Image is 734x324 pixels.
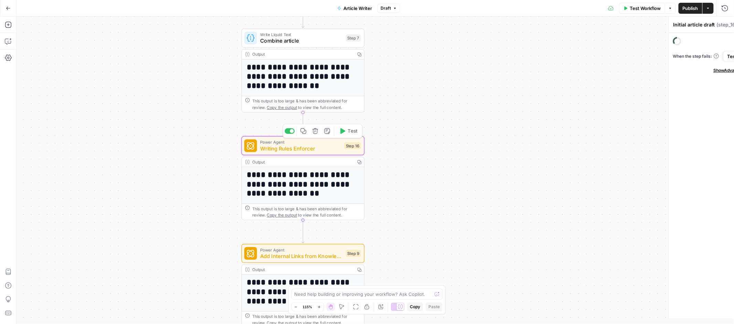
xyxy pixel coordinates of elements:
[260,252,343,260] span: Add Internal Links from Knowledge Base - Fork
[303,304,312,310] span: 115%
[381,5,391,11] span: Draft
[267,105,297,110] span: Copy the output
[348,127,358,135] span: Test
[252,51,352,57] div: Output
[252,205,361,218] div: This output is too large & has been abbreviated for review. to view the full content.
[260,145,341,153] span: Writing Rules Enforcer
[407,302,423,311] button: Copy
[343,5,372,12] span: Article Writer
[630,5,661,12] span: Test Workflow
[344,142,361,149] div: Step 16
[260,37,343,45] span: Combine article
[346,250,361,257] div: Step 9
[619,3,665,14] button: Test Workflow
[302,113,304,136] g: Edge from step_7 to step_16
[252,159,352,165] div: Output
[377,4,400,13] button: Draft
[336,126,360,136] button: Test
[302,5,304,28] g: Edge from step_6 to step_7
[260,247,343,253] span: Power Agent
[346,34,361,42] div: Step 7
[673,53,719,59] a: When the step fails:
[333,3,376,14] button: Article Writer
[267,213,297,217] span: Copy the output
[428,304,440,310] span: Paste
[426,302,443,311] button: Paste
[252,267,352,273] div: Output
[410,304,420,310] span: Copy
[302,220,304,243] g: Edge from step_16 to step_9
[673,21,715,28] textarea: Initial article draft
[260,139,341,145] span: Power Agent
[260,31,343,37] span: Write Liquid Text
[252,98,361,111] div: This output is too large & has been abbreviated for review. to view the full content.
[683,5,698,12] span: Publish
[679,3,702,14] button: Publish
